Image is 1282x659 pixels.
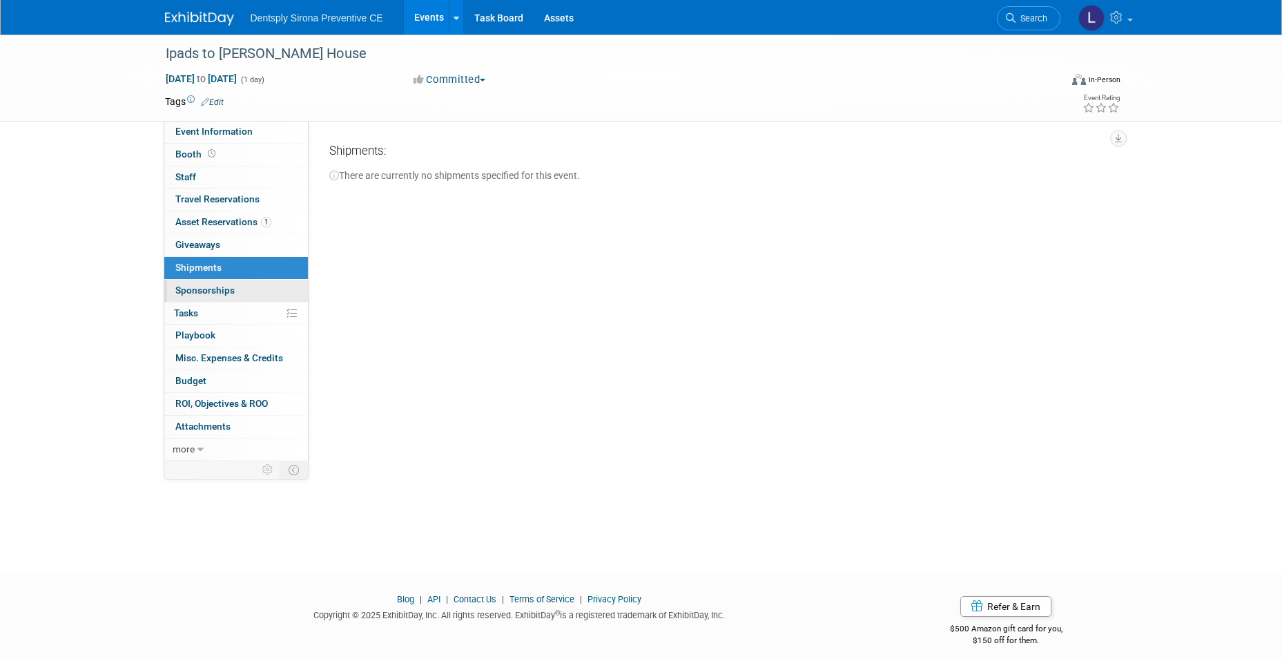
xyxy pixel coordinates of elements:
[1072,74,1086,85] img: Format-Inperson.png
[175,352,283,363] span: Misc. Expenses & Credits
[1082,95,1120,102] div: Event Rating
[165,12,234,26] img: ExhibitDay
[164,121,308,143] a: Event Information
[175,398,268,409] span: ROI, Objectives & ROO
[164,166,308,189] a: Staff
[240,75,264,84] span: (1 day)
[165,73,237,85] span: [DATE] [DATE]
[165,95,224,108] td: Tags
[175,329,215,341] span: Playbook
[164,370,308,392] a: Budget
[174,307,198,318] span: Tasks
[201,97,224,107] a: Edit
[329,164,1107,182] div: There are currently no shipments specified for this event.
[164,303,308,325] a: Tasks
[164,189,308,211] a: Travel Reservations
[205,149,218,159] span: Booth not reserved yet
[175,239,220,250] span: Giveaways
[175,421,231,432] span: Attachments
[1016,13,1047,23] span: Search
[1088,75,1120,85] div: In-Person
[454,594,496,604] a: Contact Us
[997,6,1060,30] a: Search
[397,594,414,604] a: Blog
[427,594,440,604] a: API
[409,73,491,87] button: Committed
[329,143,1107,164] div: Shipments:
[164,325,308,347] a: Playbook
[164,257,308,279] a: Shipments
[173,443,195,455] span: more
[175,216,271,227] span: Asset Reservations
[175,262,222,273] span: Shipments
[587,594,641,604] a: Privacy Policy
[251,12,383,23] span: Dentsply Sirona Preventive CE
[175,171,196,182] span: Staff
[416,594,425,604] span: |
[164,234,308,256] a: Giveaways
[555,609,560,617] sup: ®
[175,126,253,137] span: Event Information
[164,347,308,370] a: Misc. Expenses & Credits
[175,193,260,204] span: Travel Reservations
[175,285,235,296] span: Sponsorships
[576,594,585,604] span: |
[164,393,308,415] a: ROI, Objectives & ROO
[960,596,1051,617] a: Refer & Earn
[175,149,218,160] span: Booth
[195,73,208,84] span: to
[498,594,507,604] span: |
[164,211,308,233] a: Asset Reservations1
[280,461,308,479] td: Toggle Event Tabs
[175,375,206,386] span: Budget
[895,635,1118,647] div: $150 off for them.
[895,614,1118,646] div: $500 Amazon gift card for you,
[509,594,574,604] a: Terms of Service
[164,416,308,438] a: Attachments
[164,439,308,461] a: more
[261,217,271,227] span: 1
[1078,5,1105,31] img: Lindsey Stutz
[165,606,875,622] div: Copyright © 2025 ExhibitDay, Inc. All rights reserved. ExhibitDay is a registered trademark of Ex...
[256,461,280,479] td: Personalize Event Tab Strip
[164,144,308,166] a: Booth
[164,280,308,302] a: Sponsorships
[161,41,1040,66] div: Ipads to [PERSON_NAME] House
[443,594,451,604] span: |
[979,72,1121,93] div: Event Format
